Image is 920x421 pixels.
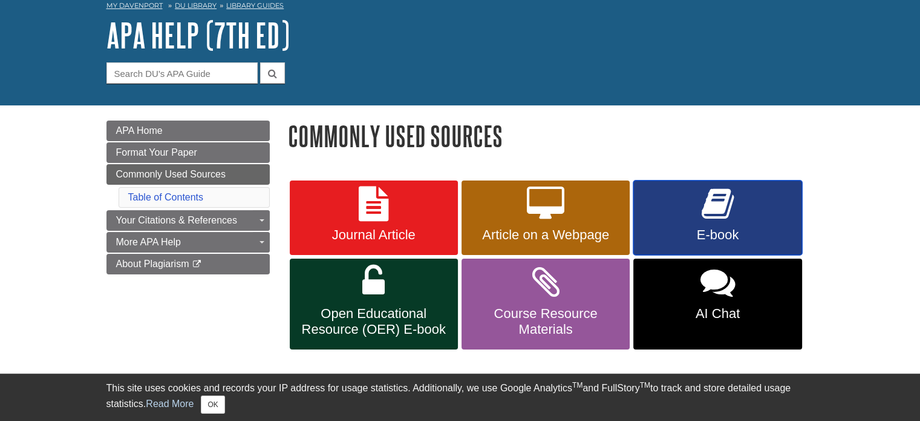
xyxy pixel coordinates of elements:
a: Commonly Used Sources [106,164,270,185]
span: Your Citations & References [116,215,237,225]
span: More APA Help [116,237,181,247]
a: Format Your Paper [106,142,270,163]
a: AI Chat [633,259,801,350]
a: Table of Contents [128,192,204,202]
span: About Plagiarism [116,259,189,269]
a: More APA Help [106,232,270,253]
span: Journal Article [299,227,449,243]
div: Guide Page Menu [106,121,270,274]
span: APA Home [116,125,163,136]
a: Article on a Webpage [462,181,630,256]
sup: TM [572,381,582,390]
a: Course Resource Materials [462,259,630,350]
a: Your Citations & References [106,210,270,231]
a: APA Help (7th Ed) [106,16,290,54]
a: DU Library [175,1,217,10]
a: Journal Article [290,181,458,256]
a: E-book [633,181,801,256]
a: Library Guides [226,1,284,10]
span: Course Resource Materials [471,306,621,337]
i: This link opens in a new window [192,260,202,268]
a: Read More [146,399,194,409]
span: Commonly Used Sources [116,169,226,179]
a: About Plagiarism [106,254,270,274]
sup: TM [640,381,650,390]
span: Article on a Webpage [471,227,621,243]
span: Open Educational Resource (OER) E-book [299,306,449,337]
a: Open Educational Resource (OER) E-book [290,259,458,350]
input: Search DU's APA Guide [106,62,258,84]
span: E-book [642,227,792,243]
span: AI Chat [642,306,792,322]
button: Close [201,396,224,414]
a: APA Home [106,121,270,141]
h1: Commonly Used Sources [288,121,814,151]
span: Format Your Paper [116,147,197,157]
a: My Davenport [106,1,163,11]
div: This site uses cookies and records your IP address for usage statistics. Additionally, we use Goo... [106,381,814,414]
